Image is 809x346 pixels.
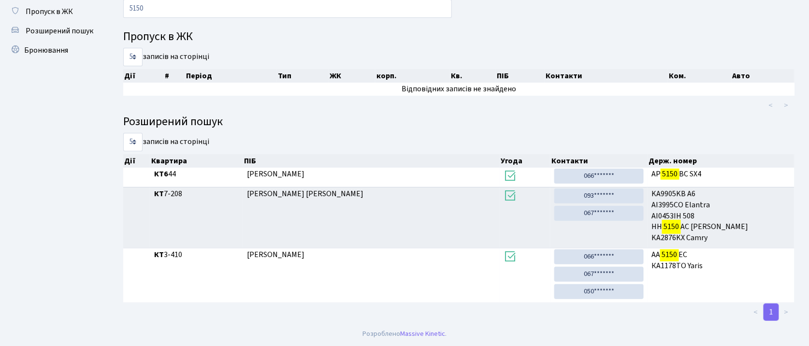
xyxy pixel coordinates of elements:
b: КТ [154,249,164,260]
h4: Пропуск в ЖК [123,30,795,44]
a: Розширений пошук [5,21,101,41]
th: Квартира [150,154,244,168]
b: КТ [154,188,164,199]
td: Відповідних записів не знайдено [123,83,795,96]
th: ПІБ [496,69,545,83]
mark: 5150 [661,167,679,181]
a: Бронювання [5,41,101,60]
th: Тип [277,69,329,83]
span: 44 [154,169,239,180]
th: Кв. [450,69,496,83]
h4: Розширений пошук [123,115,795,129]
th: корп. [376,69,450,83]
th: Держ. номер [648,154,795,168]
span: Бронювання [24,45,68,56]
label: записів на сторінці [123,133,209,151]
span: Пропуск в ЖК [26,6,73,17]
span: 7-208 [154,188,239,200]
a: Пропуск в ЖК [5,2,101,21]
span: [PERSON_NAME] [PERSON_NAME] [247,188,363,199]
label: записів на сторінці [123,48,209,66]
th: Контакти [545,69,668,83]
th: Період [185,69,277,83]
th: Авто [732,69,795,83]
span: Розширений пошук [26,26,93,36]
th: ЖК [329,69,376,83]
b: КТ6 [154,169,168,179]
span: AP BC SX4 [651,169,791,180]
span: [PERSON_NAME] [247,169,304,179]
th: Дії [123,69,164,83]
mark: 5150 [662,220,680,233]
div: Розроблено . [362,329,447,339]
th: Контакти [550,154,648,168]
mark: 5150 [660,248,679,261]
span: AA EC КА1178ТО Yaris [651,249,791,272]
th: Угода [500,154,550,168]
select: записів на сторінці [123,133,143,151]
span: [PERSON_NAME] [247,249,304,260]
th: Дії [123,154,150,168]
th: Ком. [668,69,732,83]
th: ПІБ [243,154,500,168]
select: записів на сторінці [123,48,143,66]
th: # [164,69,185,83]
a: Massive Kinetic [400,329,445,339]
span: KA9905KB A6 AI3995CO Elantra AI0453IH 508 HH AC [PERSON_NAME] KA2876KX Camry [651,188,791,244]
a: 1 [764,303,779,321]
span: 3-410 [154,249,239,260]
